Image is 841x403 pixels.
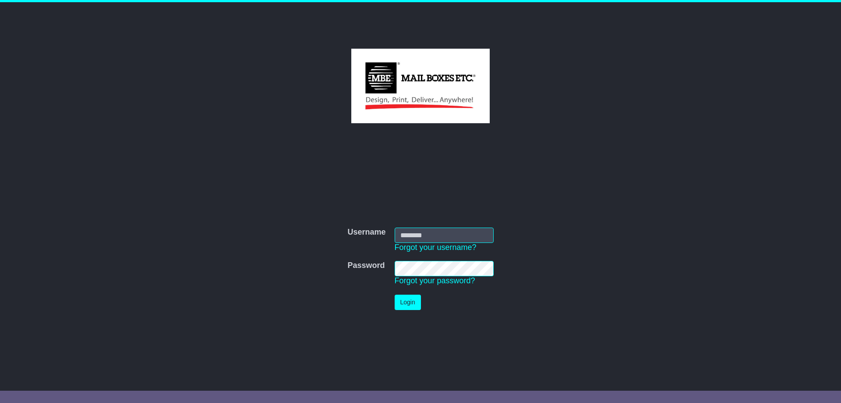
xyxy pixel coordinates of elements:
[347,261,385,271] label: Password
[347,228,385,237] label: Username
[395,276,475,285] a: Forgot your password?
[351,49,489,123] img: MBE Australia
[395,243,477,252] a: Forgot your username?
[395,295,421,310] button: Login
